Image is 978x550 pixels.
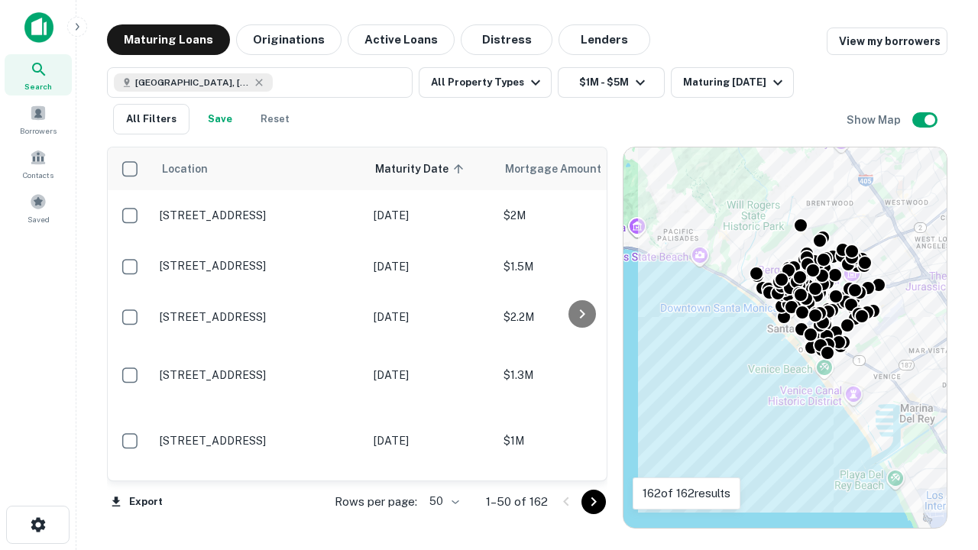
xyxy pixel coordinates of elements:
p: $1M [504,432,656,449]
a: Search [5,54,72,95]
p: [STREET_ADDRESS] [160,368,358,382]
button: Go to next page [581,490,606,514]
button: Maturing [DATE] [671,67,794,98]
span: [GEOGRAPHIC_DATA], [GEOGRAPHIC_DATA], [GEOGRAPHIC_DATA] [135,76,250,89]
button: Maturing Loans [107,24,230,55]
h6: Show Map [847,112,903,128]
button: All Filters [113,104,189,134]
span: Maturity Date [375,160,468,178]
p: [DATE] [374,258,488,275]
th: Location [152,147,366,190]
button: Active Loans [348,24,455,55]
span: Location [161,160,208,178]
button: Save your search to get updates of matches that match your search criteria. [196,104,244,134]
p: $1.3M [504,367,656,383]
span: Search [24,80,52,92]
p: [STREET_ADDRESS] [160,259,358,273]
p: [STREET_ADDRESS] [160,209,358,222]
a: View my borrowers [827,27,947,55]
p: [DATE] [374,367,488,383]
a: Contacts [5,143,72,184]
div: Maturing [DATE] [683,73,787,92]
button: $1M - $5M [558,67,665,98]
button: All Property Types [419,67,552,98]
p: [STREET_ADDRESS] [160,310,358,324]
p: Rows per page: [335,493,417,511]
p: [DATE] [374,432,488,449]
p: 1–50 of 162 [486,493,548,511]
div: 0 0 [623,147,947,528]
button: Lenders [559,24,650,55]
th: Mortgage Amount [496,147,664,190]
p: $2.2M [504,309,656,325]
img: capitalize-icon.png [24,12,53,43]
button: Reset [251,104,300,134]
span: Mortgage Amount [505,160,621,178]
button: [GEOGRAPHIC_DATA], [GEOGRAPHIC_DATA], [GEOGRAPHIC_DATA] [107,67,413,98]
p: [DATE] [374,309,488,325]
th: Maturity Date [366,147,496,190]
button: Originations [236,24,342,55]
iframe: Chat Widget [902,428,978,501]
p: $2M [504,207,656,224]
button: Export [107,490,167,513]
p: 162 of 162 results [643,484,730,503]
div: 50 [423,490,461,513]
span: Contacts [23,169,53,181]
button: Distress [461,24,552,55]
p: [DATE] [374,207,488,224]
span: Saved [28,213,50,225]
p: [STREET_ADDRESS] [160,434,358,448]
span: Borrowers [20,125,57,137]
a: Saved [5,187,72,228]
a: Borrowers [5,99,72,140]
p: $1.5M [504,258,656,275]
